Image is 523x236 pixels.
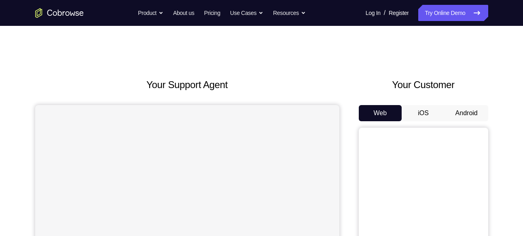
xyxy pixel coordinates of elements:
[273,5,306,21] button: Resources
[359,105,402,121] button: Web
[230,5,263,21] button: Use Cases
[389,5,409,21] a: Register
[138,5,163,21] button: Product
[418,5,488,21] a: Try Online Demo
[35,8,84,18] a: Go to the home page
[359,78,488,92] h2: Your Customer
[366,5,381,21] a: Log In
[402,105,445,121] button: iOS
[173,5,194,21] a: About us
[35,78,339,92] h2: Your Support Agent
[445,105,488,121] button: Android
[204,5,220,21] a: Pricing
[384,8,385,18] span: /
